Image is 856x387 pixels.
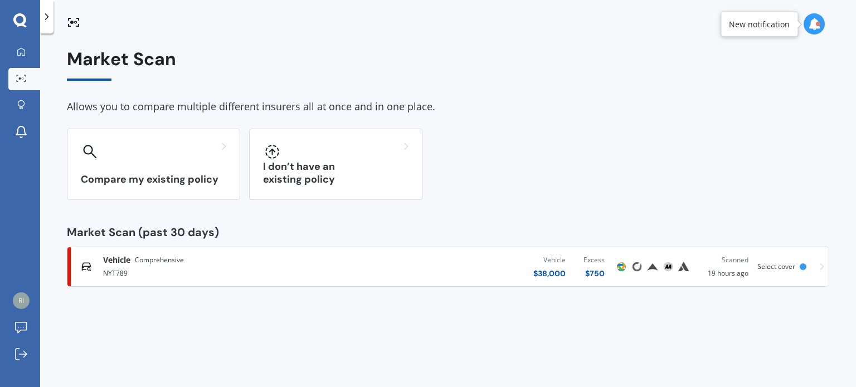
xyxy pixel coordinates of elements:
[67,247,829,287] a: VehicleComprehensiveNYT789Vehicle$38,000Excess$750ProtectaCoveProvidentAAAutosureScanned19 hours ...
[662,260,675,273] img: AA
[701,254,748,279] div: 19 hours ago
[533,268,566,279] div: $ 38,000
[81,173,226,186] h3: Compare my existing policy
[630,260,644,273] img: Cove
[103,266,347,279] div: NYT789
[67,49,829,81] div: Market Scan
[583,268,605,279] div: $ 750
[67,227,829,238] div: Market Scan (past 30 days)
[533,254,566,266] div: Vehicle
[263,160,408,186] h3: I don’t have an existing policy
[646,260,659,273] img: Provident
[701,254,748,266] div: Scanned
[615,260,628,273] img: Protecta
[583,254,605,266] div: Excess
[135,254,184,266] span: Comprehensive
[67,99,829,115] div: Allows you to compare multiple different insurers all at once and in one place.
[13,292,30,309] img: cf13679ac9e4fbed981bf0fe4ab3d402
[677,260,690,273] img: Autosure
[729,18,790,30] div: New notification
[757,262,795,271] span: Select cover
[103,254,130,266] span: Vehicle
